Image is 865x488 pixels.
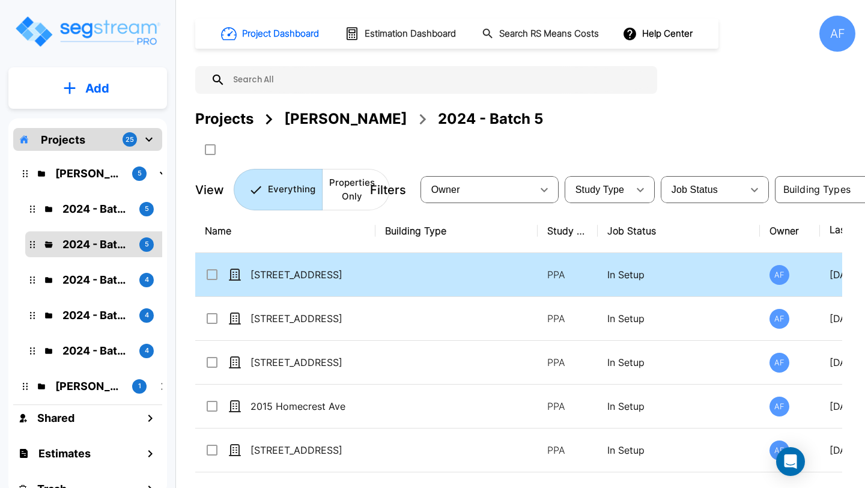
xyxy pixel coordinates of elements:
p: PPA [547,399,588,413]
p: 5 [145,239,149,249]
p: In Setup [607,267,750,282]
button: Help Center [620,22,697,45]
p: In Setup [607,311,750,326]
p: 2015 Homecrest Ave [250,399,371,413]
div: Platform [234,169,390,210]
div: Select [567,173,628,207]
button: Project Dashboard [216,20,326,47]
p: 4 [145,275,149,285]
span: Owner [431,185,460,195]
div: Select [423,173,532,207]
h1: Project Dashboard [242,27,319,41]
h1: Estimates [38,445,91,462]
p: 2024 - Batch 1 [62,343,130,359]
button: Estimation Dashboard [340,21,463,46]
span: Job Status [672,185,718,195]
div: AF [769,441,789,460]
span: Study Type [575,185,624,195]
p: Moshe Toiv [55,165,123,181]
p: Add [85,79,109,97]
p: 25 [126,135,134,145]
th: Job Status [598,209,760,253]
div: Select [663,173,742,207]
p: In Setup [607,355,750,370]
p: 4 [145,310,149,320]
p: 2024 - Batch 3 [62,272,130,288]
div: AF [769,265,789,285]
input: Search All [225,66,651,94]
p: In Setup [607,443,750,457]
p: Projects [41,132,85,148]
div: AF [769,353,789,373]
p: View [195,181,224,199]
p: 5 [145,204,149,214]
p: [STREET_ADDRESS] [250,267,371,282]
div: AF [819,16,855,52]
div: [PERSON_NAME] [284,108,407,130]
p: 2024 - Batch 5 [62,236,130,252]
button: Add [8,71,167,106]
th: Name [195,209,375,253]
div: AF [769,309,789,329]
div: Projects [195,108,253,130]
p: In Setup [607,399,750,413]
p: [STREET_ADDRESS] [250,443,371,457]
p: PPA [547,311,588,326]
p: Properties Only [329,176,375,203]
h1: Shared [37,410,74,426]
p: 1 [138,381,141,391]
p: PPA [547,267,588,282]
button: Search RS Means Costs [477,22,605,46]
th: Building Type [375,209,538,253]
p: 2024 - Batch 4 [62,201,130,217]
button: Properties Only [322,169,390,210]
button: SelectAll [198,138,222,162]
p: 5 [138,168,142,178]
div: 2024 - Batch 5 [438,108,543,130]
img: Logo [14,14,161,49]
p: Yiddy Tyrnauer [55,378,123,394]
div: Open Intercom Messenger [776,447,805,476]
button: Everything [234,169,323,210]
th: Owner [760,209,820,253]
p: PPA [547,443,588,457]
p: 2024 - Batch 2 [62,307,130,323]
h1: Search RS Means Costs [499,27,599,41]
p: 4 [145,346,149,356]
p: [STREET_ADDRESS] [250,355,371,370]
h1: Estimation Dashboard [365,27,456,41]
p: PPA [547,355,588,370]
p: Everything [268,183,315,197]
p: [STREET_ADDRESS] [250,311,371,326]
th: Study Type [538,209,598,253]
div: AF [769,397,789,416]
